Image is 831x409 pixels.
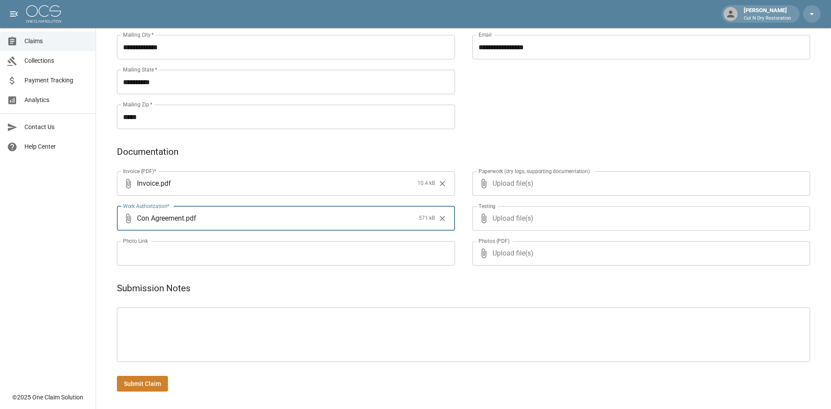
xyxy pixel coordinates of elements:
span: Upload file(s) [492,241,787,266]
span: Con Agreement [137,213,184,223]
label: Paperwork (dry logs, supporting documentation) [479,167,590,175]
button: Clear [436,177,449,190]
label: Mailing Zip [123,101,153,108]
span: Collections [24,56,89,65]
button: open drawer [5,5,23,23]
span: Upload file(s) [492,171,787,196]
span: Contact Us [24,123,89,132]
img: ocs-logo-white-transparent.png [26,5,61,23]
span: . pdf [184,213,196,223]
button: Submit Claim [117,376,168,392]
span: 10.4 kB [417,179,435,188]
div: © 2025 One Claim Solution [12,393,83,402]
span: Upload file(s) [492,206,787,231]
label: Photos (PDF) [479,237,510,245]
label: Invoice (PDF)* [123,167,157,175]
span: Help Center [24,142,89,151]
div: [PERSON_NAME] [740,6,794,22]
span: Claims [24,37,89,46]
p: Cut N Dry Restoration [744,15,791,22]
span: Analytics [24,95,89,105]
label: Testing [479,202,496,210]
label: Work Authorization* [123,202,170,210]
label: Photo Link [123,237,148,245]
label: Mailing City [123,31,154,38]
span: . pdf [159,178,171,188]
span: Invoice [137,178,159,188]
label: Mailing State [123,66,157,73]
span: 571 kB [419,214,435,223]
button: Clear [436,212,449,225]
label: Email [479,31,492,38]
span: Payment Tracking [24,76,89,85]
